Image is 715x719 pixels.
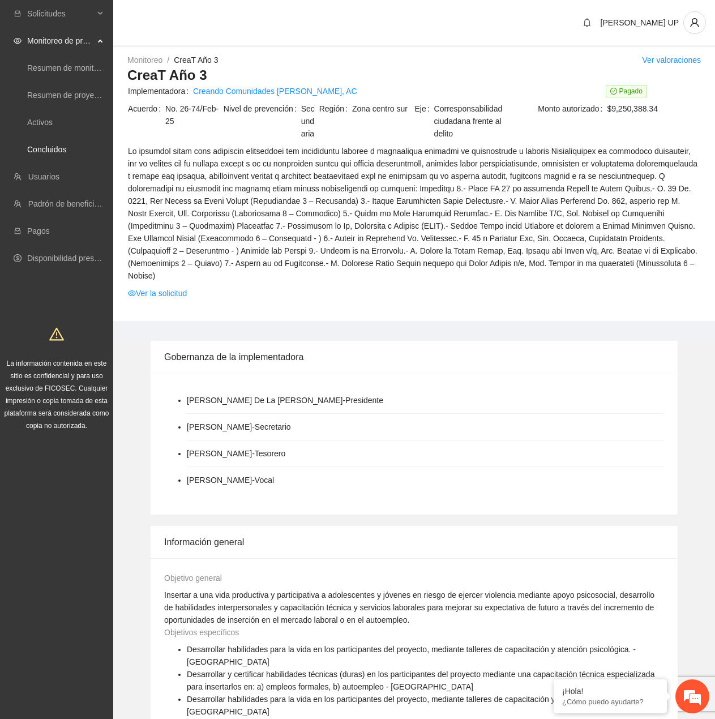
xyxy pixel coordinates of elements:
[642,55,701,65] a: Ver valoraciones
[578,14,596,32] button: bell
[27,254,124,263] a: Disponibilidad presupuestal
[174,55,218,65] a: CreaT Año 3
[187,394,383,406] li: [PERSON_NAME] De La [PERSON_NAME] - Presidente
[164,628,239,637] span: Objetivos específicos
[164,574,222,583] span: Objetivo general
[319,102,352,115] span: Región
[128,289,136,297] span: eye
[187,670,654,691] span: Desarrollar y certificar habilidades técnicas (duras) en los participantes del proyecto mediante ...
[538,102,607,115] span: Monto autorizado
[414,102,434,140] span: Eje
[164,590,654,624] span: Insertar a una vida productiva y participativa a adolescentes y jóvenes en riesgo de ejercer viol...
[193,85,357,97] a: Creando Comunidades [PERSON_NAME], AC
[128,102,165,127] span: Acuerdo
[128,85,193,97] span: Implementadora
[27,118,53,127] a: Activos
[301,102,318,140] span: Secundaria
[187,695,636,716] span: Desarrollar habilidades para la vida en los participantes del proyecto, mediante talleres de capa...
[562,687,658,696] div: ¡Hola!
[27,2,94,25] span: Solicitudes
[683,11,706,34] button: user
[27,91,148,100] a: Resumen de proyectos aprobados
[607,102,700,115] span: $9,250,388.34
[128,145,700,282] span: Lo ipsumdol sitam cons adipiscin elitseddoei tem incididuntu laboree d magnaaliqua enimadmi ve qu...
[224,102,301,140] span: Nivel de prevención
[28,199,112,208] a: Padrón de beneficiarios
[164,341,664,373] div: Gobernanza de la implementadora
[49,327,64,341] span: warning
[187,474,274,486] li: [PERSON_NAME] - Vocal
[127,66,701,84] h3: CreaT Año 3
[684,18,705,28] span: user
[27,63,110,72] a: Resumen de monitoreo
[128,287,187,299] a: eyeVer la solicitud
[352,102,414,115] span: Zona centro sur
[165,102,222,127] span: No. 26-74/Feb-25
[601,18,679,27] span: [PERSON_NAME] UP
[27,29,94,52] span: Monitoreo de proyectos
[606,85,647,97] span: Pagado
[14,10,22,18] span: inbox
[127,55,162,65] a: Monitoreo
[5,359,109,430] span: La información contenida en este sitio es confidencial y para uso exclusivo de FICOSEC. Cualquier...
[27,145,66,154] a: Concluidos
[27,226,50,236] a: Pagos
[434,102,510,140] span: Corresponsabilidad ciudadana frente al delito
[14,37,22,45] span: eye
[187,421,291,433] li: [PERSON_NAME] - Secretario
[28,172,59,181] a: Usuarios
[187,447,285,460] li: [PERSON_NAME] - Tesorero
[562,697,658,706] p: ¿Cómo puedo ayudarte?
[164,526,664,558] div: Información general
[167,55,169,65] span: /
[187,645,636,666] span: Desarrollar habilidades para la vida en los participantes del proyecto, mediante talleres de capa...
[610,88,617,95] span: check-circle
[579,18,596,27] span: bell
